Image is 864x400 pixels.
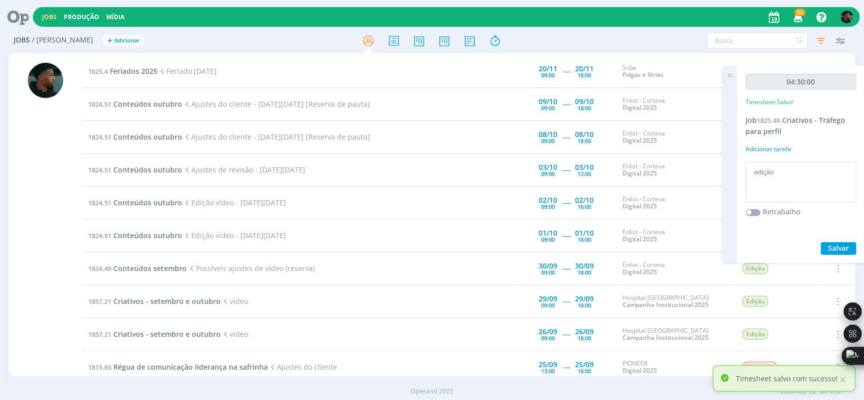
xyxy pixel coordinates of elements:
div: Hospital [GEOGRAPHIC_DATA] [623,294,727,309]
div: 26/09 [539,328,557,335]
button: 56 [787,8,808,26]
div: 03/10 [539,164,557,171]
a: Digital 2025 [623,136,657,145]
span: Jobs [14,36,30,45]
div: Enlist - Corteva [623,163,727,177]
span: ----- [562,66,570,76]
div: Enlist - Corteva [623,261,727,276]
a: Digital 2025 [623,103,657,112]
span: vídeo [221,296,248,306]
a: Folgas e férias [623,70,664,79]
span: 1824.51 [88,231,111,240]
div: 20/11 [539,65,557,72]
span: Ajustes do cliente - [DATE][DATE] [Reserva de pauta] [182,132,370,142]
div: 08/10 [539,131,557,138]
span: Edição [743,263,768,274]
p: Timesheet salvo com sucesso! [736,373,838,384]
span: Ajustes do cliente - [DATE][DATE] [Reserva de pauta] [182,99,370,109]
span: + [107,35,112,46]
a: Digital 2025 [623,235,657,243]
button: Produção [61,13,102,21]
div: 18:00 [578,368,591,374]
a: 1824.51Conteúdos outubro [88,99,182,109]
span: ----- [562,99,570,109]
span: ----- [562,165,570,174]
div: 09:00 [541,237,555,242]
span: 1625.4 [88,67,108,76]
span: Conteúdos outubro [113,99,182,109]
span: 1824.51 [88,165,111,174]
span: ----- [562,362,570,372]
div: Enlist - Corteva [623,130,727,145]
span: ----- [562,198,570,207]
a: Digital 2025 [623,202,657,210]
span: Feriado [DATE] [157,66,217,76]
a: Digital 2025 [623,169,657,177]
div: Sobe [623,64,727,79]
a: 1857.21Criativos - setembro e outubro [88,296,221,306]
a: Campanha Institucional 2025 [623,333,709,342]
a: 1815.65Régua de comunicação liderança na safrinha [88,362,268,372]
label: Retrabalho [763,206,800,217]
span: Edição vídeo - [DATE][DATE] [182,198,286,207]
div: 29/09 [575,295,594,302]
div: 18:00 [578,72,591,78]
div: 18:00 [578,302,591,308]
div: 09/10 [539,98,557,105]
div: 29/09 [539,295,557,302]
span: Criativos - setembro e outubro [113,296,221,306]
div: 02/10 [539,197,557,204]
a: 1824.51Conteúdos outubro [88,132,182,142]
span: / [PERSON_NAME] [32,36,93,45]
img: K [28,63,63,98]
div: 08/10 [575,131,594,138]
div: 09:00 [541,171,555,176]
span: ----- [562,263,570,273]
div: 16:00 [578,204,591,209]
span: Edição vídeo - [DATE][DATE] [182,231,286,240]
div: 25/09 [575,361,594,368]
div: 09:00 [541,138,555,144]
div: 18:00 [578,105,591,111]
div: 09:00 [541,335,555,341]
span: 56 [795,9,806,16]
span: Conteúdos outubro [113,165,182,174]
span: Ajustes de revisão - [DATE][DATE] [182,165,305,174]
span: 1824.49 [88,264,111,273]
a: 1824.51Conteúdos outubro [88,165,182,174]
div: 18:00 [578,335,591,341]
div: 09:00 [541,302,555,308]
span: ----- [562,329,570,339]
span: 1824.51 [88,198,111,207]
span: ----- [562,296,570,306]
span: 1824.51 [88,100,111,109]
div: 20/11 [575,65,594,72]
div: 09/10 [575,98,594,105]
span: Possíveis ajustes de vídeo (reserva) [187,263,315,273]
button: Mídia [103,13,128,21]
div: Enlist - Corteva [623,97,727,112]
div: 09:00 [541,72,555,78]
a: 1824.49Conteúdos setembro [88,263,187,273]
div: Hospital [GEOGRAPHIC_DATA] [623,327,727,342]
a: 1824.51Conteúdos outubro [88,231,182,240]
span: Criativos - setembro e outubro [113,329,221,339]
span: Feriados 2025 [110,66,157,76]
span: 1815.65 [88,363,111,372]
span: 1857.21 [88,330,111,339]
button: K [840,8,854,26]
span: Criativos - Tráfego para perfil [746,115,845,136]
a: 1857.21Criativos - setembro e outubro [88,329,221,339]
a: Jobs [42,13,57,21]
div: Enlist - Corteva [623,229,727,243]
span: Conteúdos setembro [113,263,187,273]
a: Produção [64,13,99,21]
a: Digital 2025 [623,268,657,276]
span: Conteúdos outubro [113,132,182,142]
a: Digital 2025 [623,366,657,375]
span: 1824.51 [88,132,111,142]
div: 18:00 [578,270,591,275]
span: Edição [743,296,768,307]
span: Alteração [743,362,777,373]
input: Busca [707,32,808,49]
